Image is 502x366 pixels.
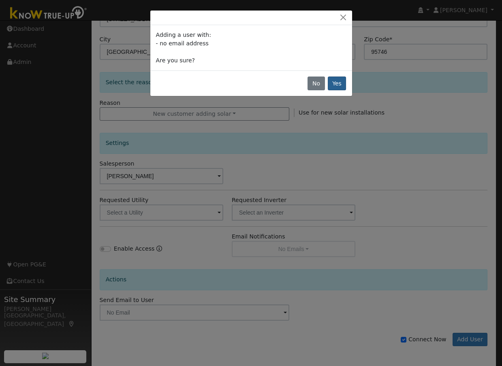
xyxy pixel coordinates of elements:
button: No [308,77,325,90]
button: Yes [328,77,346,90]
span: Are you sure? [156,57,195,64]
button: Close [338,13,349,22]
span: Adding a user with: [156,32,211,38]
span: - no email address [156,40,209,47]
